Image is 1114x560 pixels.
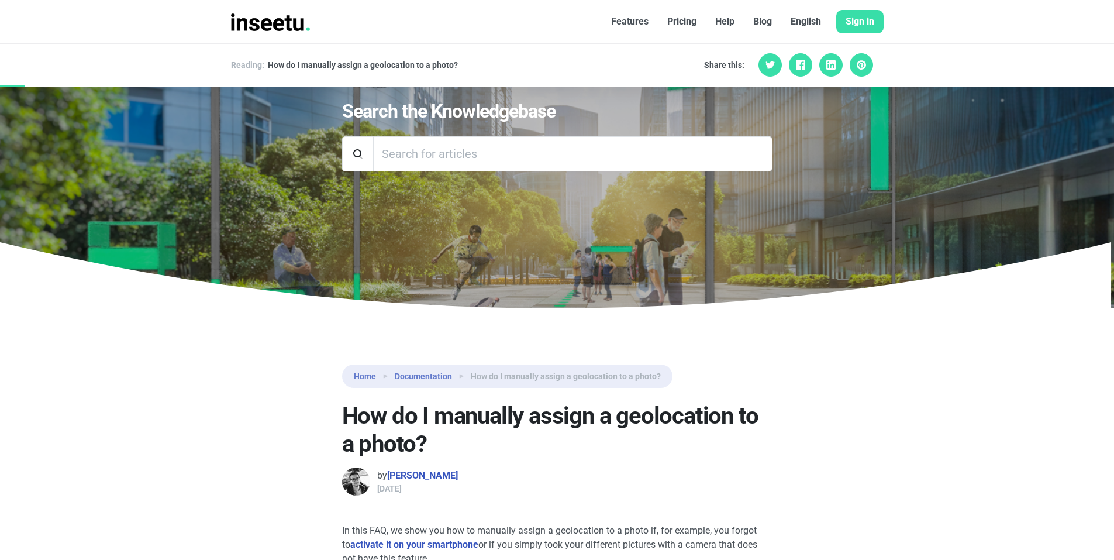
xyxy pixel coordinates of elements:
[602,10,658,33] a: Features
[342,100,772,122] h1: Search the Knowledgebase
[377,469,458,483] div: by
[611,16,649,27] font: Features
[452,369,661,383] li: How do I manually assign a geolocation to a photo?
[387,470,458,481] a: [PERSON_NAME]
[715,16,734,27] font: Help
[350,539,478,550] a: activate it on your smartphone
[704,59,744,71] span: Share this:
[377,483,458,494] div: [DATE]
[836,10,884,33] a: Sign in
[395,370,452,383] a: Documentation
[667,16,696,27] font: Pricing
[268,59,458,71] div: How do I manually assign a geolocation to a photo?
[744,10,781,33] a: Blog
[658,10,706,33] a: Pricing
[342,402,772,458] h1: How do I manually assign a geolocation to a photo?
[354,370,376,383] a: Home
[231,13,311,31] img: INSEETU
[231,59,264,71] div: Reading:
[753,16,772,27] font: Blog
[706,10,744,33] a: Help
[846,16,874,27] font: Sign in
[373,136,772,171] input: Search
[342,365,672,388] nav: breadcrumb
[781,10,830,33] a: English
